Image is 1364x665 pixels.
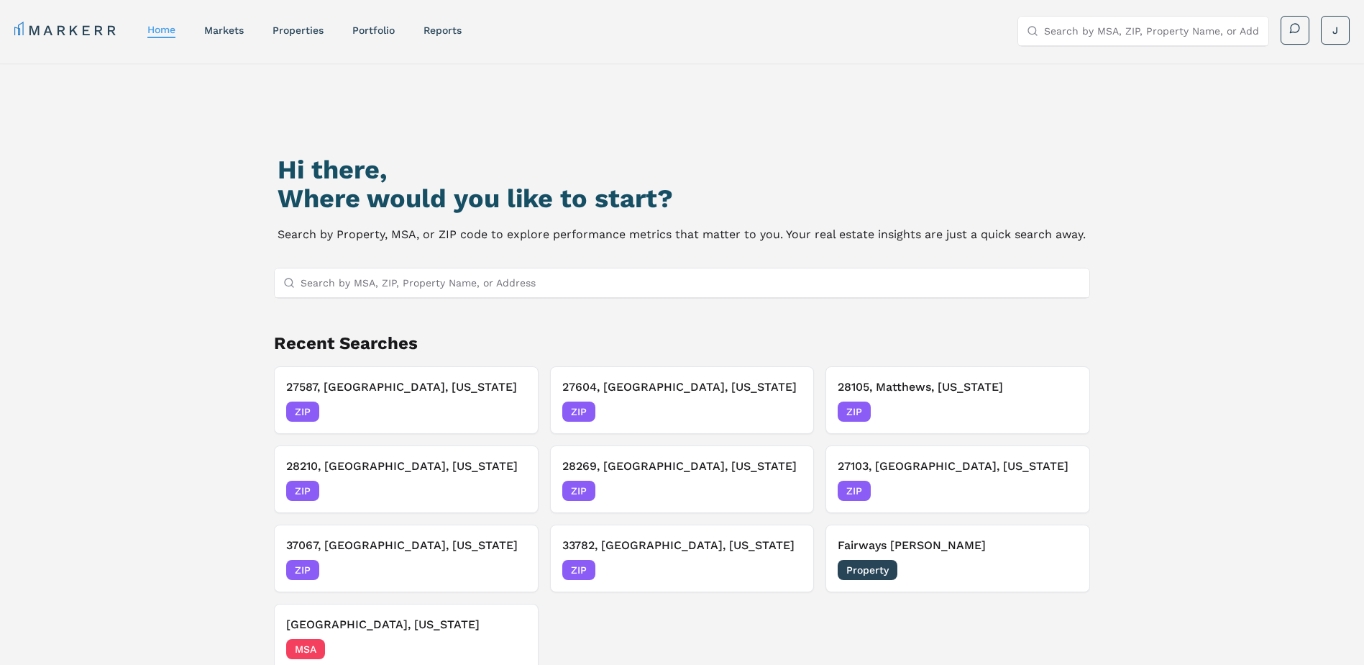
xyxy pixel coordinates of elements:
span: [DATE] [769,484,802,498]
span: MSA [286,639,325,659]
span: [DATE] [769,563,802,577]
span: ZIP [562,402,595,422]
span: ZIP [562,481,595,501]
span: ZIP [838,402,871,422]
a: properties [273,24,324,36]
span: [DATE] [494,563,526,577]
input: Search by MSA, ZIP, Property Name, or Address [301,268,1081,297]
h3: Fairways [PERSON_NAME] [838,537,1078,554]
button: 28210, [GEOGRAPHIC_DATA], [US_STATE]ZIP[DATE] [274,445,539,513]
span: [DATE] [1045,404,1078,419]
h1: Hi there, [278,155,1086,184]
button: 28269, [GEOGRAPHIC_DATA], [US_STATE]ZIP[DATE] [550,445,815,513]
h3: 27587, [GEOGRAPHIC_DATA], [US_STATE] [286,379,526,396]
span: ZIP [562,560,595,580]
a: reports [424,24,462,36]
a: markets [204,24,244,36]
h3: 28269, [GEOGRAPHIC_DATA], [US_STATE] [562,458,802,475]
h2: Recent Searches [274,332,1091,355]
button: 37067, [GEOGRAPHIC_DATA], [US_STATE]ZIP[DATE] [274,525,539,592]
span: [DATE] [1045,563,1078,577]
h2: Where would you like to start? [278,184,1086,213]
h3: 28105, Matthews, [US_STATE] [838,379,1078,396]
button: 27103, [GEOGRAPHIC_DATA], [US_STATE]ZIP[DATE] [825,445,1090,513]
h3: 27103, [GEOGRAPHIC_DATA], [US_STATE] [838,458,1078,475]
span: [DATE] [1045,484,1078,498]
span: ZIP [286,560,319,580]
p: Search by Property, MSA, or ZIP code to explore performance metrics that matter to you. Your real... [278,225,1086,245]
button: 27587, [GEOGRAPHIC_DATA], [US_STATE]ZIP[DATE] [274,366,539,434]
h3: 27604, [GEOGRAPHIC_DATA], [US_STATE] [562,379,802,396]
span: ZIP [286,402,319,422]
button: J [1321,16,1350,45]
span: J [1332,23,1338,37]
input: Search by MSA, ZIP, Property Name, or Address [1044,17,1260,45]
span: ZIP [838,481,871,501]
span: ZIP [286,481,319,501]
a: MARKERR [14,20,119,40]
span: [DATE] [494,642,526,656]
button: 27604, [GEOGRAPHIC_DATA], [US_STATE]ZIP[DATE] [550,366,815,434]
h3: 28210, [GEOGRAPHIC_DATA], [US_STATE] [286,458,526,475]
button: 28105, Matthews, [US_STATE]ZIP[DATE] [825,366,1090,434]
a: Portfolio [352,24,395,36]
span: Property [838,560,897,580]
h3: 37067, [GEOGRAPHIC_DATA], [US_STATE] [286,537,526,554]
span: [DATE] [769,404,802,419]
a: home [147,24,175,35]
span: [DATE] [494,404,526,419]
button: Fairways [PERSON_NAME]Property[DATE] [825,525,1090,592]
button: 33782, [GEOGRAPHIC_DATA], [US_STATE]ZIP[DATE] [550,525,815,592]
h3: 33782, [GEOGRAPHIC_DATA], [US_STATE] [562,537,802,554]
h3: [GEOGRAPHIC_DATA], [US_STATE] [286,616,526,633]
span: [DATE] [494,484,526,498]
